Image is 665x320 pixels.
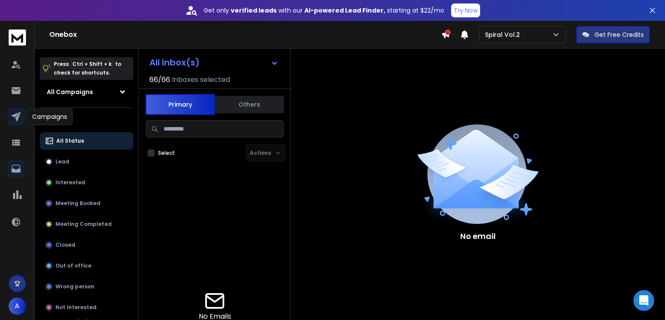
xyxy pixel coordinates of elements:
[54,60,121,77] p: Press to check for shortcuts.
[158,150,175,157] label: Select
[55,158,69,165] p: Lead
[40,216,133,233] button: Meeting Completed
[40,257,133,274] button: Out of office
[304,6,385,15] strong: AI-powered Lead Finder,
[40,236,133,254] button: Closed
[149,75,170,85] span: 66 / 66
[55,179,85,186] p: Interested
[594,30,644,39] p: Get Free Credits
[40,195,133,212] button: Meeting Booked
[454,6,478,15] p: Try Now
[451,3,480,17] button: Try Now
[460,230,496,242] p: No email
[55,200,100,207] p: Meeting Booked
[40,132,133,150] button: All Status
[149,58,200,67] h1: All Inbox(s)
[55,283,94,290] p: Wrong person
[56,137,84,144] p: All Status
[172,75,230,85] h3: Inboxes selected
[71,59,113,69] span: Ctrl + Shift + k
[215,95,284,114] button: Others
[40,174,133,191] button: Interested
[231,6,277,15] strong: verified leads
[40,115,133,127] h3: Filters
[47,88,93,96] h1: All Campaigns
[576,26,650,43] button: Get Free Credits
[40,153,133,170] button: Lead
[55,242,75,248] p: Closed
[485,30,523,39] p: Spiral Vol.2
[142,54,285,71] button: All Inbox(s)
[55,304,97,311] p: Not Interested
[9,297,26,315] button: A
[55,221,112,228] p: Meeting Completed
[40,278,133,295] button: Wrong person
[49,29,441,40] h1: Onebox
[145,94,215,115] button: Primary
[26,108,73,125] div: Campaigns
[55,262,91,269] p: Out of office
[9,29,26,46] img: logo
[40,83,133,101] button: All Campaigns
[203,6,444,15] p: Get only with our starting at $22/mo
[633,290,654,311] div: Open Intercom Messenger
[40,299,133,316] button: Not Interested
